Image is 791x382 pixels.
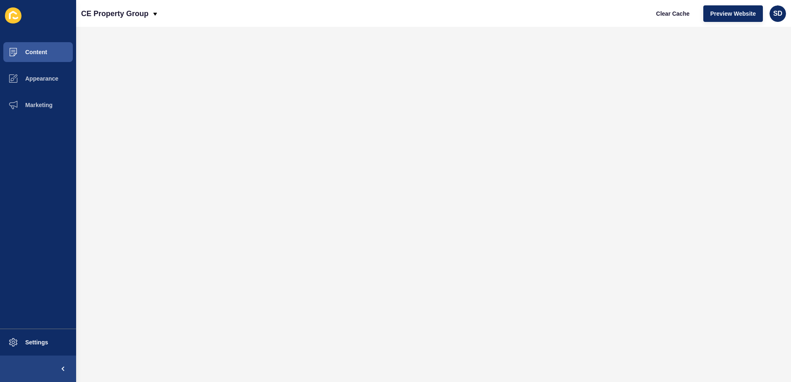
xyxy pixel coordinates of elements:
button: Clear Cache [649,5,697,22]
span: SD [773,10,782,18]
span: Clear Cache [656,10,690,18]
p: CE Property Group [81,3,149,24]
button: Preview Website [703,5,763,22]
span: Preview Website [710,10,756,18]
